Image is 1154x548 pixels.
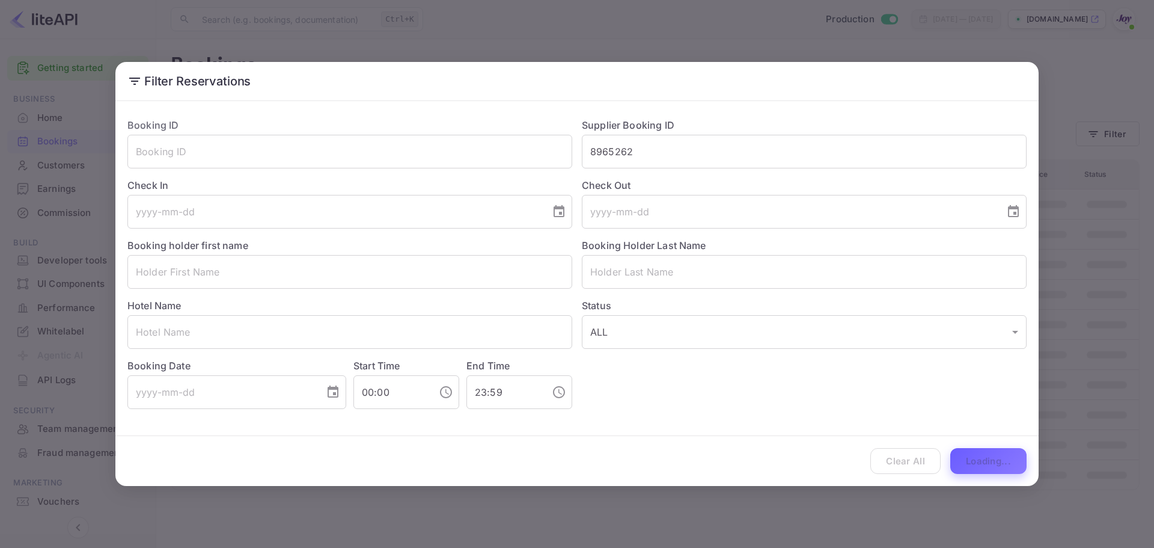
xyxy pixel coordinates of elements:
input: Holder Last Name [582,255,1027,289]
label: Booking Holder Last Name [582,239,706,251]
label: End Time [466,360,510,372]
label: Start Time [353,360,400,372]
input: hh:mm [353,375,429,409]
label: Booking ID [127,119,179,131]
label: Status [582,298,1027,313]
input: yyyy-mm-dd [127,195,542,229]
input: Hotel Name [127,315,572,349]
button: Choose time, selected time is 11:59 PM [547,380,571,404]
label: Booking holder first name [127,239,248,251]
input: Holder First Name [127,255,572,289]
button: Choose date [1001,200,1025,224]
h2: Filter Reservations [115,62,1039,100]
label: Check In [127,178,572,192]
label: Booking Date [127,359,346,373]
label: Check Out [582,178,1027,192]
button: Choose date [547,200,571,224]
div: ALL [582,315,1027,349]
label: Hotel Name [127,300,182,312]
label: Supplier Booking ID [582,119,674,131]
input: Supplier Booking ID [582,135,1027,168]
input: Booking ID [127,135,572,168]
button: Choose date [321,380,345,404]
input: yyyy-mm-dd [127,375,316,409]
input: hh:mm [466,375,542,409]
button: Choose time, selected time is 12:00 AM [434,380,458,404]
input: yyyy-mm-dd [582,195,997,229]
